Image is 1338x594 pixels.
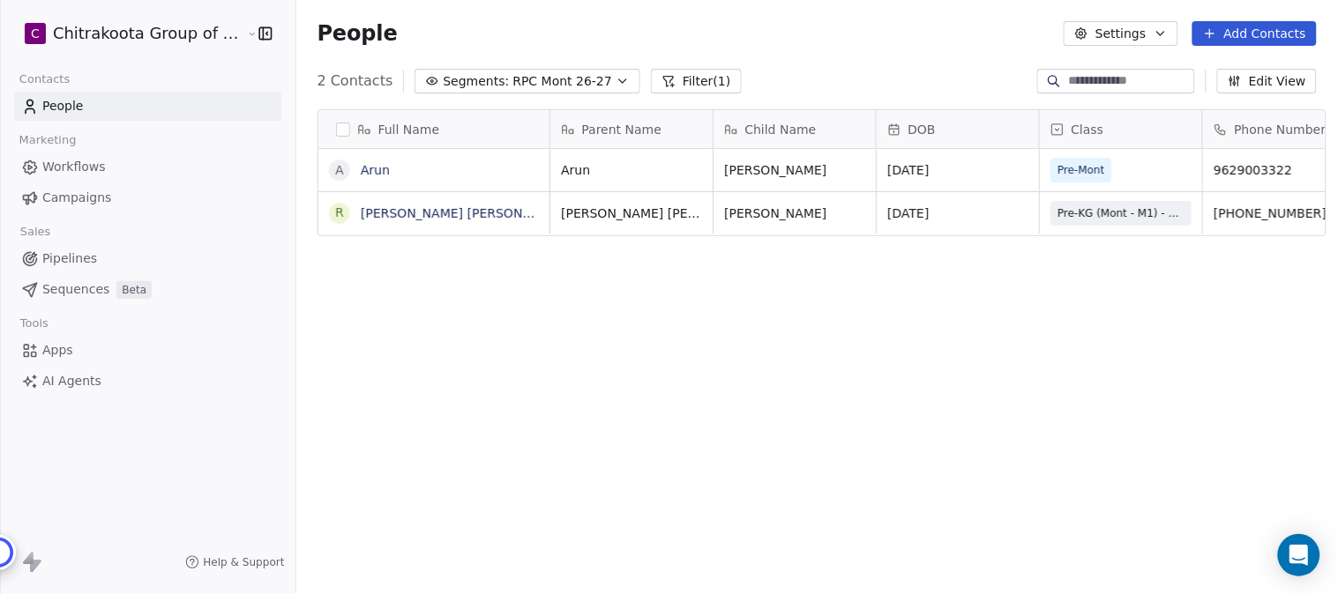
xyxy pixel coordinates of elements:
span: Segments: [443,72,509,91]
span: [DATE] [887,204,1028,222]
span: DOB [908,121,936,138]
span: Apps [42,341,73,360]
div: A [335,161,344,180]
div: Parent Name [550,110,713,148]
span: Child Name [745,121,817,138]
span: Tools [12,310,56,337]
div: R [335,204,344,222]
div: Open Intercom Messenger [1278,534,1320,576]
span: Phone Number [1235,121,1327,138]
button: Add Contacts [1192,21,1317,46]
span: Help & Support [203,555,284,569]
div: grid [318,149,550,591]
span: [DATE] [887,161,1028,179]
a: Apps [14,336,281,365]
span: Campaigns [42,189,111,207]
span: Full Name [378,121,440,138]
span: [PERSON_NAME] [PERSON_NAME] [561,204,702,222]
span: People [42,97,84,115]
div: DOB [877,110,1039,148]
div: Child Name [714,110,876,148]
span: [PERSON_NAME] [724,204,865,222]
span: Chitrakoota Group of Institutions [53,22,243,45]
span: Pipelines [42,249,97,268]
span: Sales [12,219,58,245]
span: RPC Mont 26-27 [512,72,612,91]
button: Settings [1064,21,1177,46]
a: Pipelines [14,244,281,273]
span: People [318,20,398,47]
a: AI Agents [14,367,281,396]
div: Class [1040,110,1202,148]
span: Sequences [42,280,109,299]
a: Workflows [14,152,281,182]
span: C [31,25,40,42]
span: [PERSON_NAME] [724,161,865,179]
button: Edit View [1217,69,1317,93]
button: Filter(1) [651,69,742,93]
span: 2 Contacts [318,71,393,92]
span: Pre-KG (Mont - M1) - 2 to 3 Years [1058,204,1185,222]
a: Arun [361,163,390,177]
span: Beta [116,281,152,299]
span: Contacts [11,66,78,93]
a: Campaigns [14,183,281,212]
a: Help & Support [185,555,284,569]
a: [PERSON_NAME] [PERSON_NAME] [361,206,570,220]
button: CChitrakoota Group of Institutions [21,19,234,48]
span: Arun [561,161,702,179]
span: Parent Name [582,121,662,138]
span: Workflows [42,158,106,176]
span: AI Agents [42,372,101,390]
div: Full Name [318,110,549,148]
a: SequencesBeta [14,275,281,304]
span: Marketing [11,127,84,153]
a: People [14,92,281,121]
span: Pre-Mont [1058,161,1104,179]
span: Class [1072,121,1104,138]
